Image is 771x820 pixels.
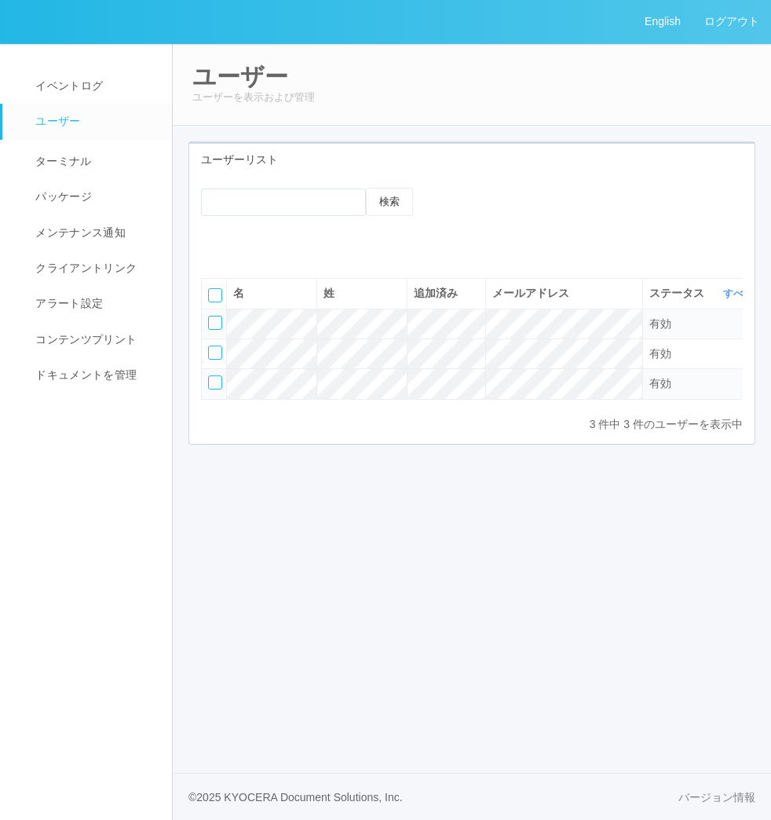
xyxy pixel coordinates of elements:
a: すべて [723,287,758,299]
span: ターミナル [31,155,92,167]
a: バージョン情報 [678,789,755,806]
p: 3 件中 3 件のユーザーを表示中 [590,416,743,433]
span: ドキュメントを管理 [31,368,137,381]
div: ユーザーリスト [189,144,755,176]
div: 有効 [649,375,762,392]
a: メンテナンス通知 [2,215,173,251]
h2: ユーザー [192,64,751,90]
span: パッケージ [31,190,92,203]
div: メールアドレス [492,285,636,302]
span: 追加済み [414,287,458,299]
a: ユーザー [2,104,173,139]
span: メンテナンス通知 [31,226,126,239]
a: ドキュメントを管理 [2,357,173,393]
span: ステータス [649,285,708,302]
span: イベントログ [31,79,103,92]
span: パスワードをリセット [236,228,263,254]
span: ユーザー [31,115,80,127]
span: コンテンツプリント [31,333,137,346]
span: アラート設定 [31,297,103,309]
span: © 2025 KYOCERA Document Solutions, Inc. [188,791,403,804]
span: クライアントリンク [31,262,137,274]
a: イベントログ [2,68,173,104]
span: 姓 [323,287,334,299]
button: すべて [719,286,762,302]
span: 名 [233,287,244,299]
button: 検索 [366,188,413,216]
a: クライアントリンク [2,251,173,286]
a: パッケージ [2,179,173,214]
a: ターミナル [2,140,173,179]
div: 有効 [649,346,762,362]
a: コンテンツプリント [2,322,173,357]
a: アラート設定 [2,286,173,321]
p: ユーザーを表示および管理 [192,90,751,105]
div: 有効 [649,316,762,332]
